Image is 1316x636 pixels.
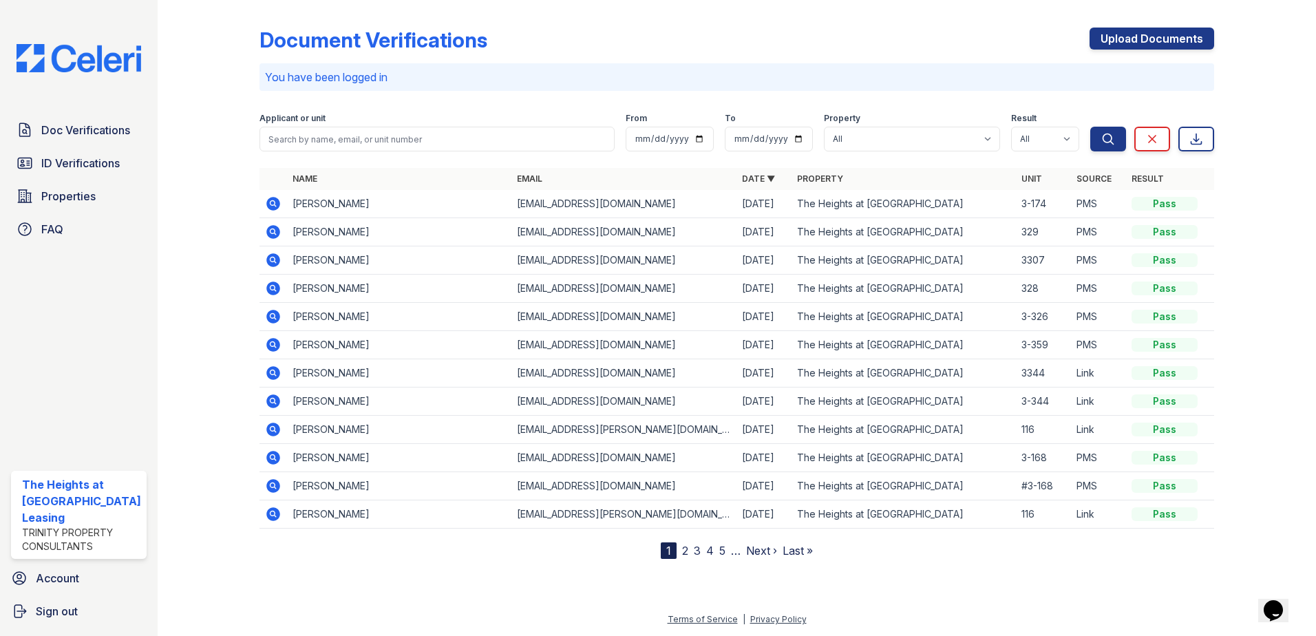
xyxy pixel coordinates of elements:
[1016,303,1071,331] td: 3-326
[287,246,512,275] td: [PERSON_NAME]
[1132,507,1198,521] div: Pass
[1016,359,1071,388] td: 3344
[792,388,1017,416] td: The Heights at [GEOGRAPHIC_DATA]
[797,173,843,184] a: Property
[1132,338,1198,352] div: Pass
[736,275,792,303] td: [DATE]
[1132,479,1198,493] div: Pass
[1132,173,1164,184] a: Result
[750,614,807,624] a: Privacy Policy
[22,476,141,526] div: The Heights at [GEOGRAPHIC_DATA] Leasing
[1021,173,1042,184] a: Unit
[11,215,147,243] a: FAQ
[1132,366,1198,380] div: Pass
[293,173,317,184] a: Name
[1071,331,1126,359] td: PMS
[731,542,741,559] span: …
[792,331,1017,359] td: The Heights at [GEOGRAPHIC_DATA]
[511,444,736,472] td: [EMAIL_ADDRESS][DOMAIN_NAME]
[511,275,736,303] td: [EMAIL_ADDRESS][DOMAIN_NAME]
[725,113,736,124] label: To
[1016,388,1071,416] td: 3-344
[661,542,677,559] div: 1
[287,218,512,246] td: [PERSON_NAME]
[511,388,736,416] td: [EMAIL_ADDRESS][DOMAIN_NAME]
[511,472,736,500] td: [EMAIL_ADDRESS][DOMAIN_NAME]
[1071,275,1126,303] td: PMS
[265,69,1209,85] p: You have been logged in
[1016,190,1071,218] td: 3-174
[792,190,1017,218] td: The Heights at [GEOGRAPHIC_DATA]
[511,359,736,388] td: [EMAIL_ADDRESS][DOMAIN_NAME]
[736,500,792,529] td: [DATE]
[1071,500,1126,529] td: Link
[1071,218,1126,246] td: PMS
[36,570,79,586] span: Account
[792,303,1017,331] td: The Heights at [GEOGRAPHIC_DATA]
[22,526,141,553] div: Trinity Property Consultants
[41,155,120,171] span: ID Verifications
[1011,113,1037,124] label: Result
[41,221,63,237] span: FAQ
[1132,394,1198,408] div: Pass
[824,113,860,124] label: Property
[792,275,1017,303] td: The Heights at [GEOGRAPHIC_DATA]
[511,416,736,444] td: [EMAIL_ADDRESS][PERSON_NAME][DOMAIN_NAME]
[287,303,512,331] td: [PERSON_NAME]
[1071,472,1126,500] td: PMS
[287,359,512,388] td: [PERSON_NAME]
[1071,190,1126,218] td: PMS
[1071,416,1126,444] td: Link
[511,303,736,331] td: [EMAIL_ADDRESS][DOMAIN_NAME]
[1016,218,1071,246] td: 329
[1132,197,1198,211] div: Pass
[511,500,736,529] td: [EMAIL_ADDRESS][PERSON_NAME][DOMAIN_NAME]
[259,28,487,52] div: Document Verifications
[41,122,130,138] span: Doc Verifications
[6,564,152,592] a: Account
[736,218,792,246] td: [DATE]
[783,544,813,558] a: Last »
[792,246,1017,275] td: The Heights at [GEOGRAPHIC_DATA]
[511,190,736,218] td: [EMAIL_ADDRESS][DOMAIN_NAME]
[1132,451,1198,465] div: Pass
[11,116,147,144] a: Doc Verifications
[1016,472,1071,500] td: #3-168
[511,218,736,246] td: [EMAIL_ADDRESS][DOMAIN_NAME]
[1090,28,1214,50] a: Upload Documents
[1071,388,1126,416] td: Link
[1016,444,1071,472] td: 3-168
[287,416,512,444] td: [PERSON_NAME]
[719,544,725,558] a: 5
[287,331,512,359] td: [PERSON_NAME]
[736,388,792,416] td: [DATE]
[1132,310,1198,324] div: Pass
[742,173,775,184] a: Date ▼
[287,444,512,472] td: [PERSON_NAME]
[792,218,1017,246] td: The Heights at [GEOGRAPHIC_DATA]
[682,544,688,558] a: 2
[6,44,152,72] img: CE_Logo_Blue-a8612792a0a2168367f1c8372b55b34899dd931a85d93a1a3d3e32e68fde9ad4.png
[517,173,542,184] a: Email
[36,603,78,619] span: Sign out
[287,500,512,529] td: [PERSON_NAME]
[1016,416,1071,444] td: 116
[1071,303,1126,331] td: PMS
[694,544,701,558] a: 3
[1132,282,1198,295] div: Pass
[1132,253,1198,267] div: Pass
[1071,246,1126,275] td: PMS
[736,331,792,359] td: [DATE]
[736,444,792,472] td: [DATE]
[668,614,738,624] a: Terms of Service
[287,388,512,416] td: [PERSON_NAME]
[1016,275,1071,303] td: 328
[792,500,1017,529] td: The Heights at [GEOGRAPHIC_DATA]
[287,190,512,218] td: [PERSON_NAME]
[792,472,1017,500] td: The Heights at [GEOGRAPHIC_DATA]
[743,614,745,624] div: |
[1016,246,1071,275] td: 3307
[1071,359,1126,388] td: Link
[792,416,1017,444] td: The Heights at [GEOGRAPHIC_DATA]
[792,444,1017,472] td: The Heights at [GEOGRAPHIC_DATA]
